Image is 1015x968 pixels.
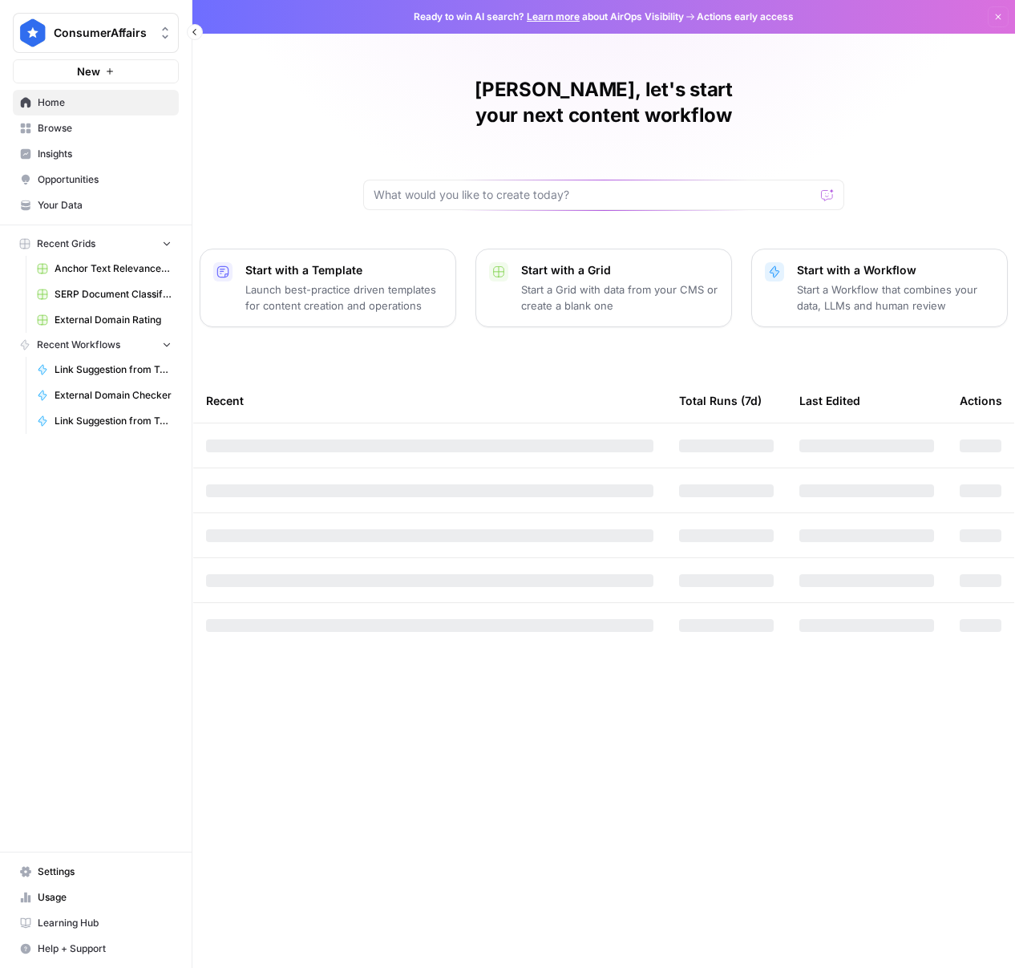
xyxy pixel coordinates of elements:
[55,287,172,302] span: SERP Document Classifier
[797,281,994,314] p: Start a Workflow that combines your data, LLMs and human review
[30,307,179,333] a: External Domain Rating
[38,198,172,213] span: Your Data
[13,936,179,962] button: Help + Support
[55,313,172,327] span: External Domain Rating
[30,357,179,383] a: Link Suggestion from Topic - Mainsite Only
[13,13,179,53] button: Workspace: ConsumerAffairs
[13,59,179,83] button: New
[38,890,172,905] span: Usage
[55,362,172,377] span: Link Suggestion from Topic - Mainsite Only
[245,281,443,314] p: Launch best-practice driven templates for content creation and operations
[13,115,179,141] a: Browse
[245,262,443,278] p: Start with a Template
[37,338,120,352] span: Recent Workflows
[55,261,172,276] span: Anchor Text Relevance Audit
[18,18,47,47] img: ConsumerAffairs Logo
[13,90,179,115] a: Home
[527,10,580,22] a: Learn more
[697,10,794,24] span: Actions early access
[38,121,172,136] span: Browse
[13,910,179,936] a: Learning Hub
[37,237,95,251] span: Recent Grids
[38,172,172,187] span: Opportunities
[13,167,179,192] a: Opportunities
[799,379,860,423] div: Last Edited
[679,379,762,423] div: Total Runs (7d)
[13,141,179,167] a: Insights
[30,256,179,281] a: Anchor Text Relevance Audit
[200,249,456,327] button: Start with a TemplateLaunch best-practice driven templates for content creation and operations
[13,859,179,885] a: Settings
[38,95,172,110] span: Home
[751,249,1008,327] button: Start with a WorkflowStart a Workflow that combines your data, LLMs and human review
[414,10,684,24] span: Ready to win AI search? about AirOps Visibility
[38,147,172,161] span: Insights
[55,388,172,403] span: External Domain Checker
[374,187,815,203] input: What would you like to create today?
[38,942,172,956] span: Help + Support
[475,249,732,327] button: Start with a GridStart a Grid with data from your CMS or create a blank one
[54,25,151,41] span: ConsumerAffairs
[13,333,179,357] button: Recent Workflows
[55,414,172,428] span: Link Suggestion from Topic
[13,192,179,218] a: Your Data
[30,383,179,408] a: External Domain Checker
[77,63,100,79] span: New
[30,408,179,434] a: Link Suggestion from Topic
[206,379,653,423] div: Recent
[363,77,844,128] h1: [PERSON_NAME], let's start your next content workflow
[38,916,172,930] span: Learning Hub
[521,281,718,314] p: Start a Grid with data from your CMS or create a blank one
[960,379,1002,423] div: Actions
[797,262,994,278] p: Start with a Workflow
[13,885,179,910] a: Usage
[521,262,718,278] p: Start with a Grid
[38,865,172,879] span: Settings
[13,232,179,256] button: Recent Grids
[30,281,179,307] a: SERP Document Classifier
